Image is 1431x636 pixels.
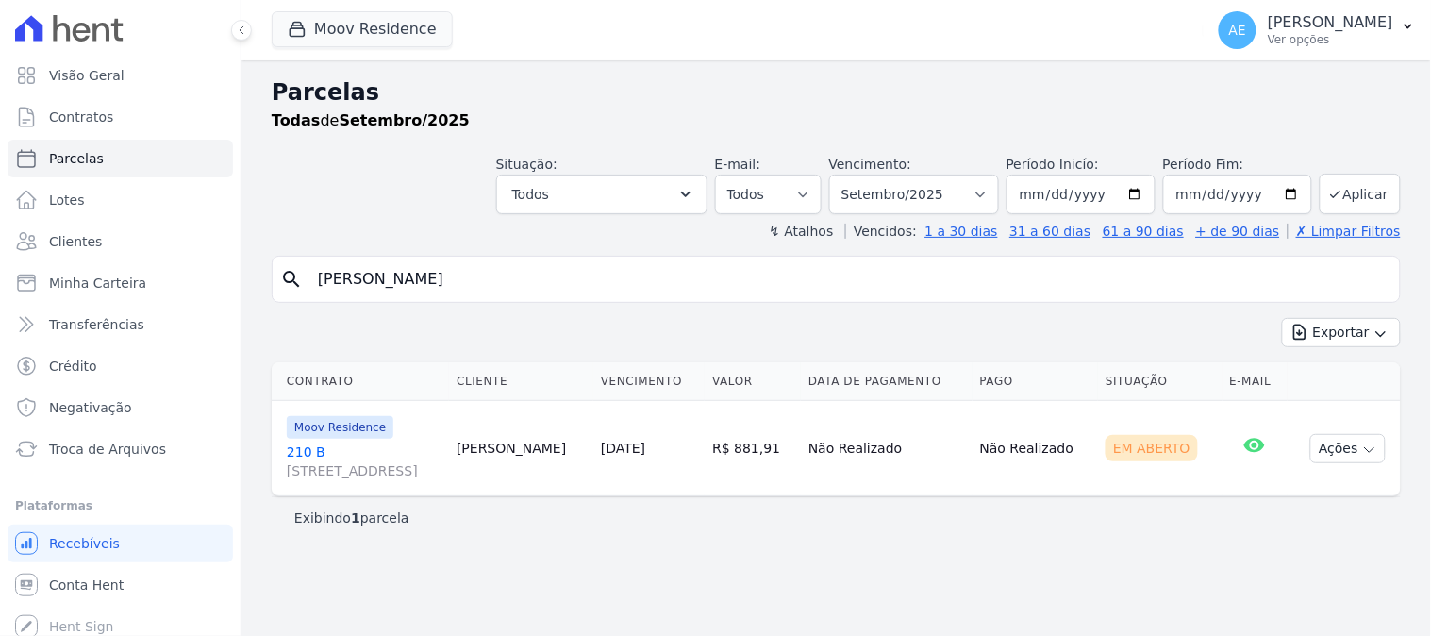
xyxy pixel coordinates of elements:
th: Pago [973,362,1099,401]
span: Minha Carteira [49,274,146,293]
th: Data de Pagamento [801,362,973,401]
span: Recebíveis [49,534,120,553]
label: Período Fim: [1163,155,1312,175]
span: Crédito [49,357,97,376]
p: de [272,109,470,132]
a: ✗ Limpar Filtros [1288,224,1401,239]
a: Visão Geral [8,57,233,94]
a: 31 a 60 dias [1009,224,1090,239]
span: Negativação [49,398,132,417]
label: Situação: [496,157,557,172]
span: Lotes [49,191,85,209]
span: AE [1229,24,1246,37]
a: [DATE] [601,441,645,456]
th: Situação [1098,362,1222,401]
span: Todos [512,183,549,206]
label: Período Inicío: [1007,157,1099,172]
button: Aplicar [1320,174,1401,214]
a: Conta Hent [8,566,233,604]
a: Transferências [8,306,233,343]
span: Visão Geral [49,66,125,85]
span: Contratos [49,108,113,126]
button: Moov Residence [272,11,453,47]
span: Clientes [49,232,102,251]
td: R$ 881,91 [705,401,801,496]
label: Vencimento: [829,157,911,172]
a: 1 a 30 dias [925,224,998,239]
p: Ver opções [1268,32,1393,47]
th: Cliente [449,362,593,401]
button: Todos [496,175,707,214]
b: 1 [351,510,360,526]
button: AE [PERSON_NAME] Ver opções [1204,4,1431,57]
strong: Todas [272,111,321,129]
th: Valor [705,362,801,401]
a: 61 a 90 dias [1103,224,1184,239]
th: E-mail [1223,362,1289,401]
td: [PERSON_NAME] [449,401,593,496]
th: Contrato [272,362,449,401]
a: Contratos [8,98,233,136]
span: Transferências [49,315,144,334]
input: Buscar por nome do lote ou do cliente [307,260,1392,298]
a: Recebíveis [8,525,233,562]
div: Plataformas [15,494,225,517]
button: Ações [1310,434,1386,463]
a: Clientes [8,223,233,260]
div: Em Aberto [1106,435,1198,461]
button: Exportar [1282,318,1401,347]
span: Parcelas [49,149,104,168]
p: [PERSON_NAME] [1268,13,1393,32]
span: Moov Residence [287,416,393,439]
a: Crédito [8,347,233,385]
span: [STREET_ADDRESS] [287,461,441,480]
a: Parcelas [8,140,233,177]
a: 210 B[STREET_ADDRESS] [287,443,441,480]
a: Negativação [8,389,233,427]
label: E-mail: [715,157,761,172]
i: search [280,268,303,291]
th: Vencimento [593,362,705,401]
a: + de 90 dias [1196,224,1280,239]
h2: Parcelas [272,75,1401,109]
a: Troca de Arquivos [8,430,233,468]
label: ↯ Atalhos [769,224,833,239]
td: Não Realizado [973,401,1099,496]
span: Conta Hent [49,576,124,594]
span: Troca de Arquivos [49,440,166,459]
td: Não Realizado [801,401,973,496]
a: Lotes [8,181,233,219]
a: Minha Carteira [8,264,233,302]
p: Exibindo parcela [294,509,409,527]
strong: Setembro/2025 [340,111,470,129]
label: Vencidos: [845,224,917,239]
